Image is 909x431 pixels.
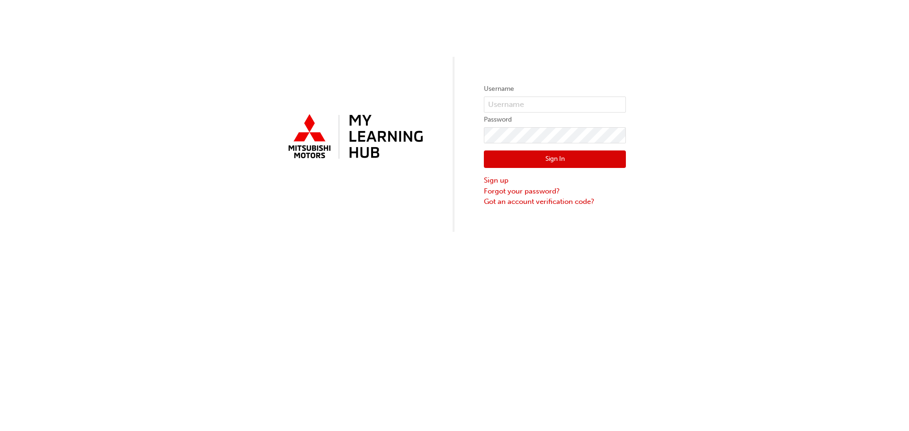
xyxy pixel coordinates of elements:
input: Username [484,97,626,113]
img: mmal [283,110,425,164]
button: Sign In [484,150,626,168]
label: Username [484,83,626,95]
a: Got an account verification code? [484,196,626,207]
label: Password [484,114,626,125]
a: Sign up [484,175,626,186]
a: Forgot your password? [484,186,626,197]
